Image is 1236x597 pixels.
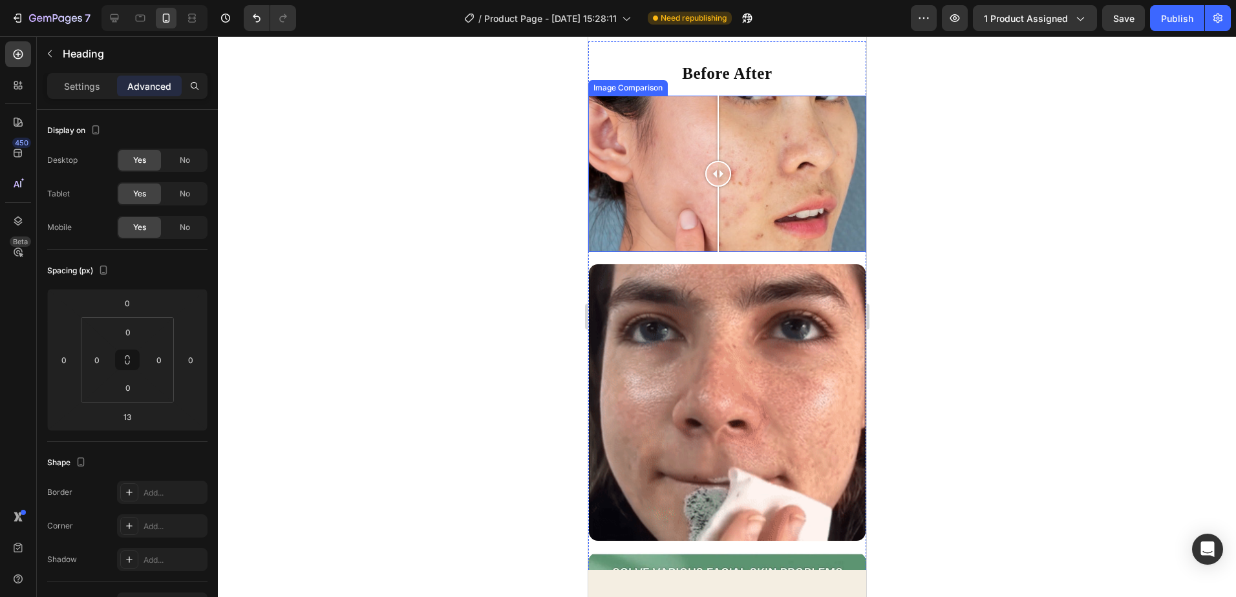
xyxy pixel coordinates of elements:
[127,79,171,93] p: Advanced
[64,79,100,93] p: Settings
[47,487,72,498] div: Border
[478,12,482,25] span: /
[47,554,77,565] div: Shadow
[181,350,200,370] input: 0
[180,154,190,166] span: No
[1161,12,1193,25] div: Publish
[588,36,866,597] iframe: Design area
[63,46,202,61] p: Heading
[984,12,1068,25] span: 1 product assigned
[10,236,31,247] div: Beta
[180,188,190,200] span: No
[115,322,141,342] input: 0px
[47,154,78,166] div: Desktop
[484,12,617,25] span: Product Page - [DATE] 15:28:11
[144,487,204,499] div: Add...
[144,554,204,566] div: Add...
[47,188,70,200] div: Tablet
[47,222,72,233] div: Mobile
[114,407,140,426] input: 13
[149,350,169,370] input: 0px
[1192,534,1223,565] div: Open Intercom Messenger
[144,521,204,532] div: Add...
[47,122,103,140] div: Display on
[47,454,89,472] div: Shape
[5,5,96,31] button: 7
[1150,5,1204,31] button: Publish
[12,138,31,148] div: 450
[54,350,74,370] input: 0
[661,12,727,24] span: Need republishing
[244,5,296,31] div: Undo/Redo
[114,293,140,313] input: 0
[133,188,146,200] span: Yes
[180,222,190,233] span: No
[47,262,111,280] div: Spacing (px)
[87,350,107,370] input: 0px
[973,5,1097,31] button: 1 product assigned
[133,154,146,166] span: Yes
[1113,13,1135,24] span: Save
[85,10,91,26] p: 7
[133,222,146,233] span: Yes
[47,520,73,532] div: Corner
[115,378,141,397] input: 0px
[1102,5,1145,31] button: Save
